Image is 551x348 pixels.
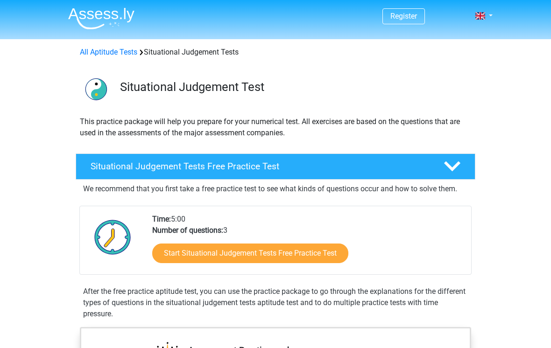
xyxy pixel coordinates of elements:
[91,161,429,172] h4: Situational Judgement Tests Free Practice Test
[80,116,471,139] p: This practice package will help you prepare for your numerical test. All exercises are based on t...
[152,215,171,223] b: Time:
[72,153,479,180] a: Situational Judgement Tests Free Practice Test
[76,47,475,58] div: Situational Judgement Tests
[152,244,348,263] a: Start Situational Judgement Tests Free Practice Test
[120,80,468,94] h3: Situational Judgement Test
[79,286,472,320] div: After the free practice aptitude test, you can use the practice package to go through the explana...
[68,7,134,29] img: Assessly
[390,12,417,21] a: Register
[83,183,468,195] p: We recommend that you first take a free practice test to see what kinds of questions occur and ho...
[80,48,137,56] a: All Aptitude Tests
[145,214,471,274] div: 5:00 3
[89,214,136,260] img: Clock
[152,226,223,235] b: Number of questions:
[76,69,116,109] img: situational judgement tests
